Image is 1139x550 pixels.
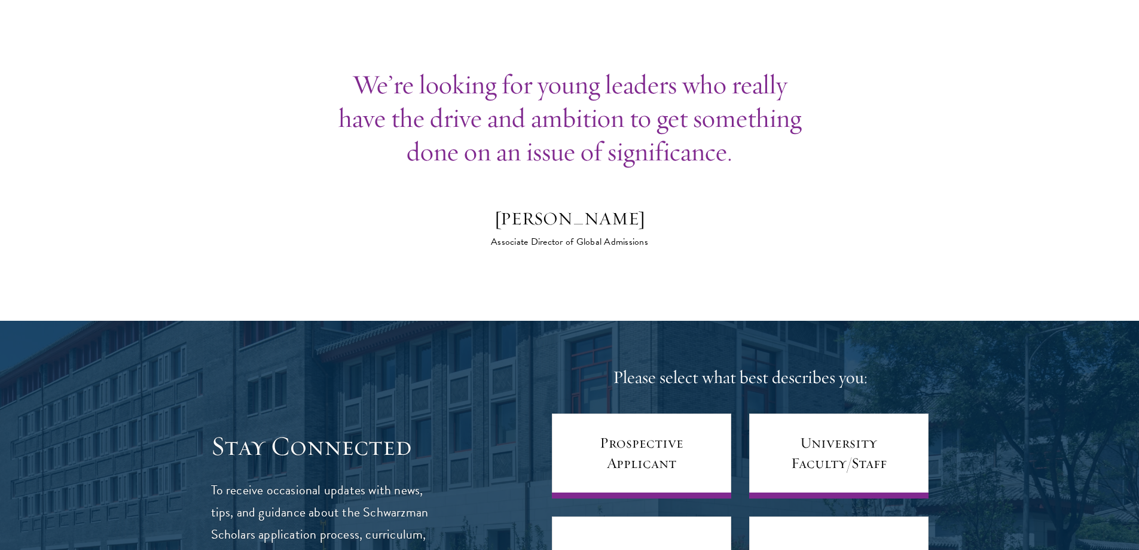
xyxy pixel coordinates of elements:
[211,430,435,463] h3: Stay Connected
[552,366,929,390] h4: Please select what best describes you:
[328,68,812,168] p: We’re looking for young leaders who really have the drive and ambition to get something done on a...
[552,414,731,499] a: Prospective Applicant
[465,207,674,231] div: [PERSON_NAME]
[749,414,929,499] a: University Faculty/Staff
[465,235,674,249] div: Associate Director of Global Admissions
